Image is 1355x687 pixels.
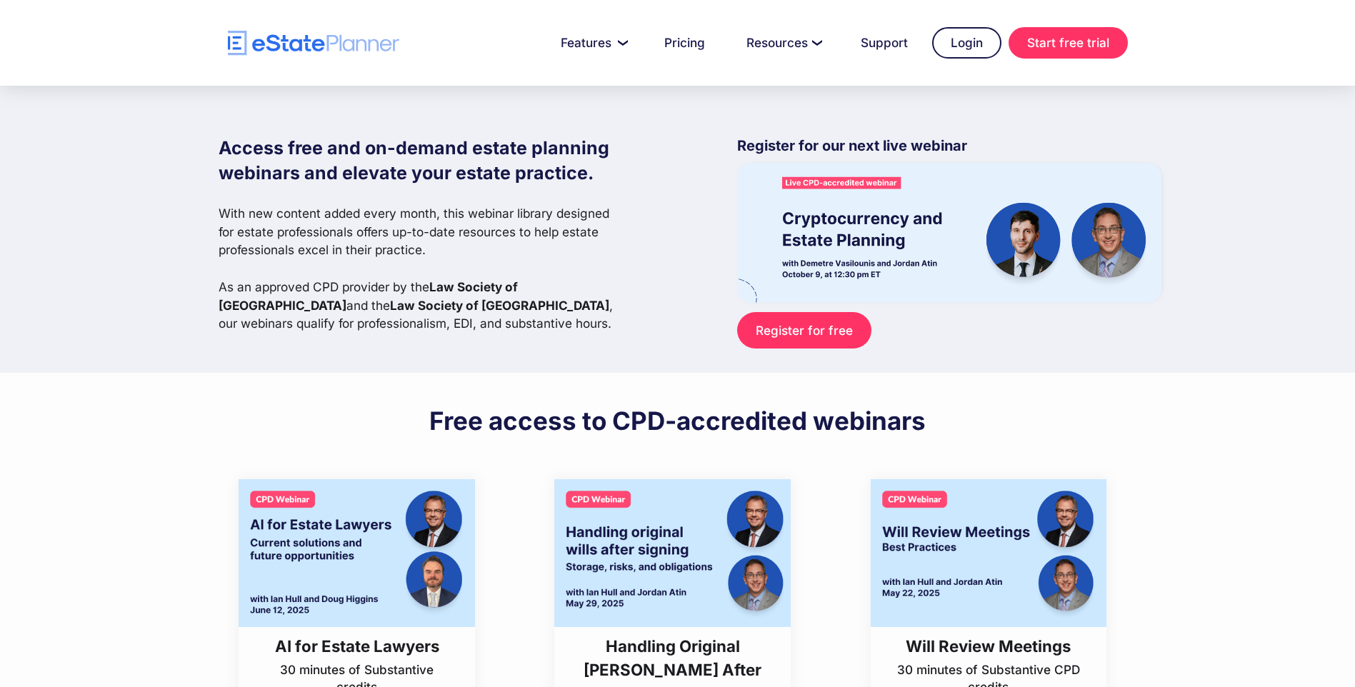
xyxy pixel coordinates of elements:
[737,136,1161,163] p: Register for our next live webinar
[1009,27,1128,59] a: Start free trial
[647,29,722,57] a: Pricing
[890,634,1087,658] h3: Will Review Meetings
[729,29,836,57] a: Resources
[544,29,640,57] a: Features
[219,279,518,313] strong: Law Society of [GEOGRAPHIC_DATA]
[737,163,1161,302] img: eState Academy webinar
[932,27,1001,59] a: Login
[228,31,399,56] a: home
[390,298,609,313] strong: Law Society of [GEOGRAPHIC_DATA]
[429,405,926,436] h2: Free access to CPD-accredited webinars
[844,29,925,57] a: Support
[219,136,624,186] h1: Access free and on-demand estate planning webinars and elevate your estate practice.
[259,634,456,658] h3: AI for Estate Lawyers
[737,312,871,348] a: Register for free
[219,204,624,333] p: With new content added every month, this webinar library designed for estate professionals offers...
